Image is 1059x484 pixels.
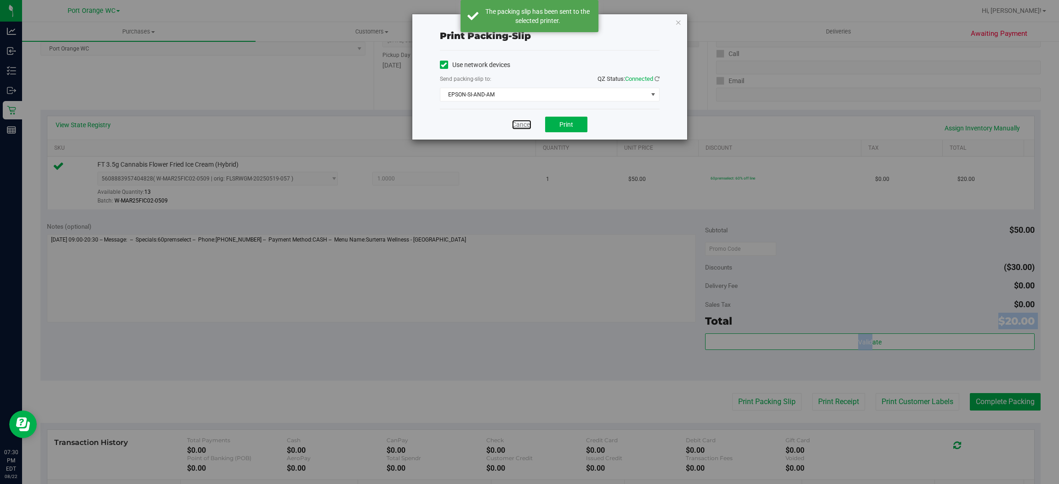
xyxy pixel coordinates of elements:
[512,120,531,129] a: Cancel
[440,60,510,70] label: Use network devices
[545,117,587,132] button: Print
[484,7,592,25] div: The packing slip has been sent to the selected printer.
[647,88,659,101] span: select
[598,75,660,82] span: QZ Status:
[440,88,648,101] span: EPSON-SI-AND-AM
[625,75,653,82] span: Connected
[440,75,491,83] label: Send packing-slip to:
[440,30,531,41] span: Print packing-slip
[559,121,573,128] span: Print
[9,411,37,438] iframe: Resource center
